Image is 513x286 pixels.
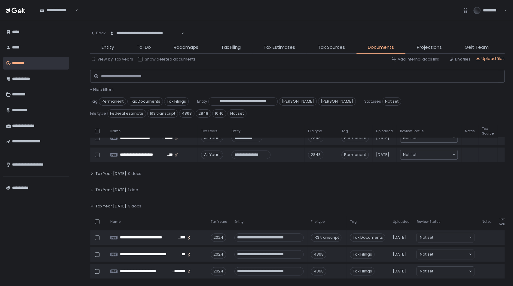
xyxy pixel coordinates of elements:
span: File type [90,111,106,116]
div: 2848 [308,134,323,142]
span: File type [308,129,322,133]
span: Statuses [364,99,381,104]
div: Search for option [417,250,474,259]
span: Tag [341,129,348,133]
span: Entity [231,129,240,133]
button: Link files [449,57,471,62]
span: [DATE] [392,235,406,240]
span: File type [311,219,325,224]
div: 4868 [311,267,326,275]
input: Search for option [417,152,452,158]
span: Tag [350,219,356,224]
span: Not set [403,135,417,141]
span: Gelt Team [465,44,489,51]
span: [DATE] [392,252,406,257]
span: Notes [481,219,491,224]
span: Not set [420,268,433,274]
div: Search for option [36,4,78,17]
input: Search for option [433,251,468,257]
span: IRS transcript [147,109,178,118]
div: Back [90,30,106,36]
span: 1040 [212,109,226,118]
span: 3 docs [128,204,141,209]
span: 2848 [196,109,211,118]
span: Tax Filing [221,44,241,51]
div: Search for option [106,27,184,39]
span: Uploaded [376,129,393,133]
span: Tax Years [201,129,218,133]
span: Tax Filings [350,267,374,275]
button: - Hide filters [90,87,114,92]
span: Review Status [400,129,424,133]
div: 4868 [311,250,326,259]
div: 2024 [211,267,226,275]
span: Not set [420,235,433,241]
span: 4868 [179,109,194,118]
div: IRS transcript [311,233,341,242]
span: Entity [234,219,243,224]
span: Tax Year [DATE] [96,204,126,209]
button: Add internal docs link [392,57,439,62]
input: Search for option [110,36,181,42]
input: Search for option [433,268,468,274]
span: [PERSON_NAME] [318,97,356,106]
span: Tax Source [482,126,494,135]
span: Entity [197,99,207,104]
span: Permanent [341,151,369,159]
span: Uploaded [392,219,409,224]
div: 2848 [308,151,323,159]
input: Search for option [417,135,452,141]
span: Tax Documents [350,233,385,242]
span: Not set [382,97,401,106]
span: Documents [368,44,394,51]
input: Search for option [40,13,75,19]
div: 2024 [211,250,226,259]
span: [DATE] [376,135,389,141]
span: Review Status [417,219,440,224]
span: Name [110,129,121,133]
button: Upload files [475,56,505,61]
span: Not set [403,152,417,158]
input: Search for option [433,235,468,241]
span: Federal estimate [107,109,146,118]
span: [DATE] [392,269,406,274]
div: Search for option [400,133,457,142]
span: Entity [102,44,114,51]
span: Tax Source [499,217,510,226]
div: Search for option [417,267,474,276]
span: Tag [90,99,98,104]
span: Tax Documents [127,97,163,106]
div: Search for option [400,150,457,159]
span: 0 docs [128,171,141,176]
span: Notes [465,129,475,133]
button: Back [90,27,106,39]
span: Name [110,219,121,224]
span: Permanent [341,134,369,142]
div: 2024 [211,233,226,242]
span: Tax Estimates [264,44,295,51]
span: 1 doc [128,187,138,193]
span: Tax Year [DATE] [96,187,126,193]
div: Search for option [417,233,474,242]
span: To-Do [137,44,151,51]
span: Permanent [99,97,126,106]
span: [DATE] [376,152,389,157]
div: All Years [201,151,223,159]
span: Tax Years [211,219,227,224]
button: View by: Tax years [91,57,133,62]
span: Not set [227,109,246,118]
span: Tax Filings [164,97,189,106]
span: Not set [420,251,433,257]
span: Tax Filings [350,250,374,259]
div: All Years [201,134,223,142]
span: Projections [417,44,442,51]
span: Tax Sources [318,44,345,51]
span: [PERSON_NAME] [279,97,317,106]
span: Roadmaps [174,44,198,51]
span: Tax Year [DATE] [96,171,126,176]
